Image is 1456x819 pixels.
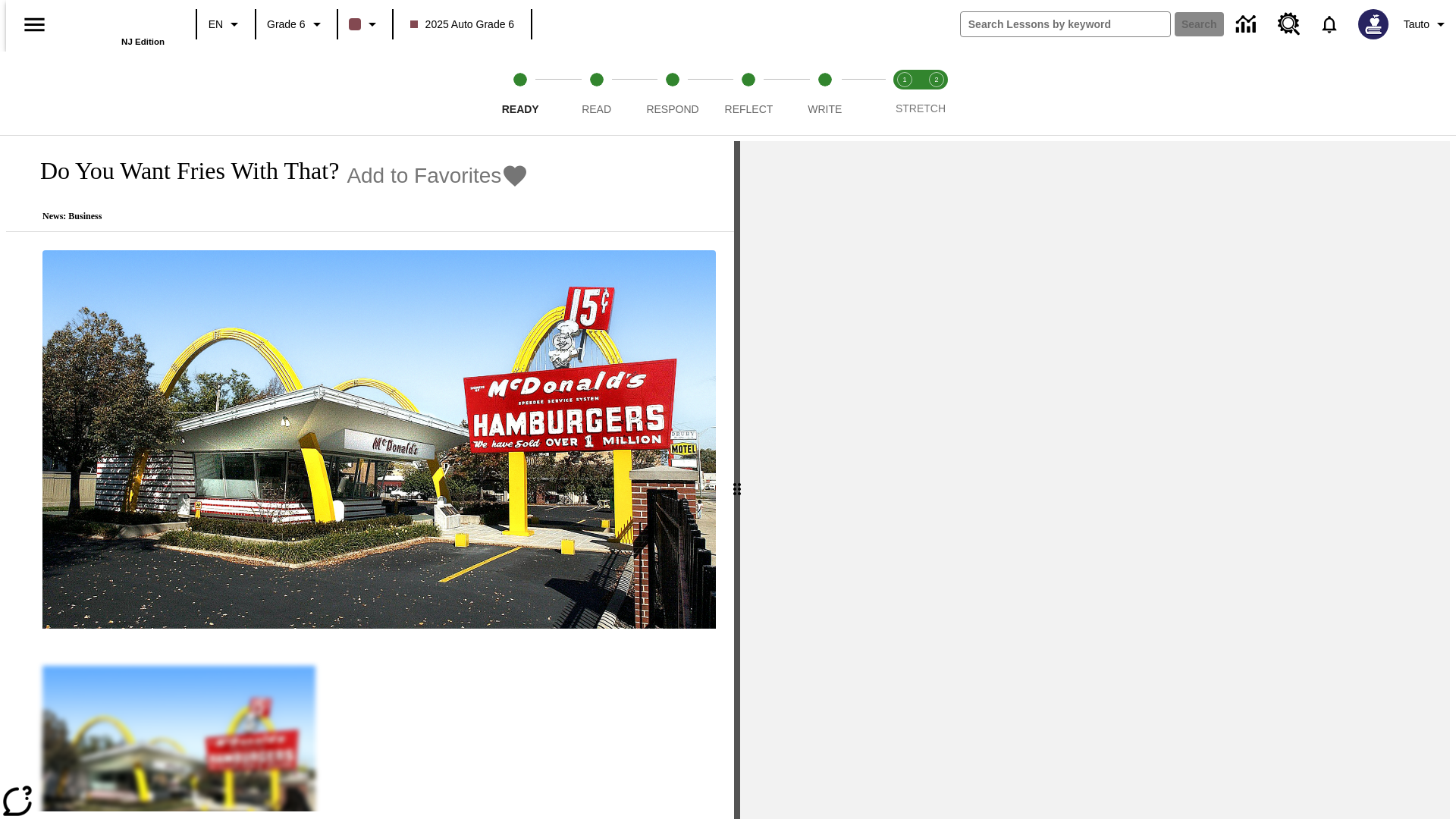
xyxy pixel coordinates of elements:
span: Read [582,103,611,115]
text: 1 [902,76,906,83]
span: Add to Favorites [347,164,501,188]
span: 2025 Auto Grade 6 [410,17,515,33]
span: EN [209,17,223,33]
button: Reflect step 4 of 5 [704,52,792,135]
button: Ready step 1 of 5 [476,52,564,135]
button: Open side menu [12,2,57,47]
span: Tauto [1404,17,1429,33]
button: Select a new avatar [1349,5,1398,44]
div: reading [6,141,734,811]
h1: Do You Want Fries With That? [24,157,339,185]
input: search field [961,12,1170,36]
button: Grade: Grade 6, Select a grade [261,11,332,38]
img: One of the first McDonald's stores, with the iconic red sign and golden arches. [42,250,716,629]
span: Write [808,103,842,115]
span: Grade 6 [267,17,306,33]
button: Class color is dark brown. Change class color [343,11,388,38]
div: activity [740,141,1450,819]
span: Respond [646,103,698,115]
div: Home [66,5,165,46]
a: Resource Center, Will open in new tab [1269,4,1310,45]
a: Data Center [1227,4,1269,45]
button: Profile/Settings [1398,11,1456,38]
button: Respond step 3 of 5 [629,52,717,135]
button: Language: EN, Select a language [202,11,250,38]
span: Ready [502,103,539,115]
button: Write step 5 of 5 [781,52,869,135]
div: Press Enter or Spacebar and then press right and left arrow keys to move the slider [734,141,740,819]
button: Stretch Respond step 2 of 2 [915,52,959,135]
button: Add to Favorites - Do You Want Fries With That? [347,162,529,189]
span: STRETCH [896,102,946,115]
p: News: Business [24,211,529,222]
button: Read step 2 of 5 [552,52,640,135]
a: Notifications [1310,5,1349,44]
button: Stretch Read step 1 of 2 [883,52,927,135]
img: Avatar [1358,9,1389,39]
span: NJ Edition [121,37,165,46]
text: 2 [934,76,938,83]
span: Reflect [725,103,773,115]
